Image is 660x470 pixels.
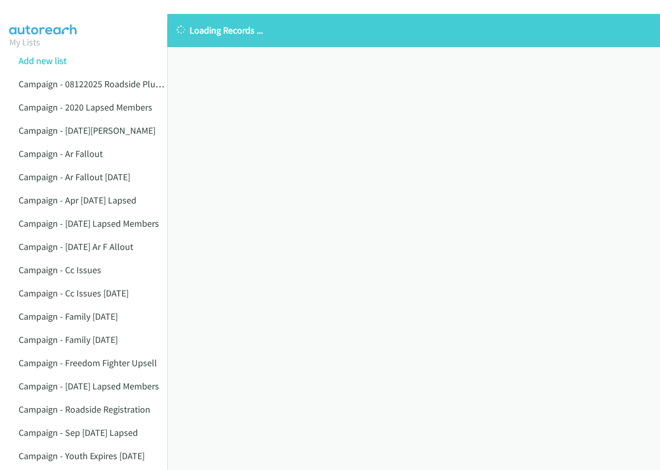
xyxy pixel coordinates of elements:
[19,427,138,438] a: Campaign - Sep [DATE] Lapsed
[19,124,155,136] a: Campaign - [DATE][PERSON_NAME]
[177,23,651,37] p: Loading Records ...
[19,171,130,183] a: Campaign - Ar Fallout [DATE]
[19,148,103,160] a: Campaign - Ar Fallout
[19,450,145,462] a: Campaign - Youth Expires [DATE]
[19,380,159,392] a: Campaign - [DATE] Lapsed Members
[19,403,150,415] a: Campaign - Roadside Registration
[19,357,157,369] a: Campaign - Freedom Fighter Upsell
[19,264,101,276] a: Campaign - Cc Issues
[19,55,67,67] a: Add new list
[19,78,207,90] a: Campaign - 08122025 Roadside Plus No Vehicles
[19,194,136,206] a: Campaign - Apr [DATE] Lapsed
[9,36,40,48] a: My Lists
[19,217,159,229] a: Campaign - [DATE] Lapsed Members
[19,310,118,322] a: Campaign - Family [DATE]
[19,287,129,299] a: Campaign - Cc Issues [DATE]
[19,101,152,113] a: Campaign - 2020 Lapsed Members
[19,334,118,346] a: Campaign - Family [DATE]
[19,241,133,253] a: Campaign - [DATE] Ar F Allout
